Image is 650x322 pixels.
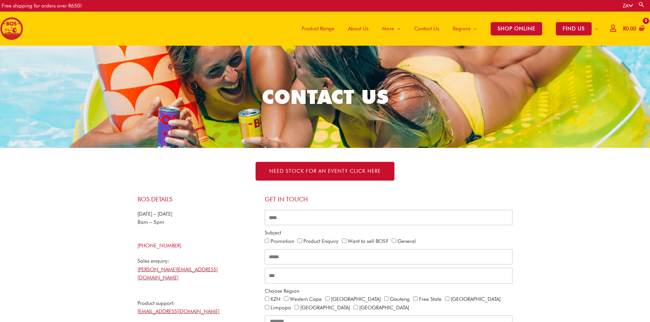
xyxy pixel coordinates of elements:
[407,12,446,46] a: Contact Us
[256,162,394,181] a: NEED STOCK FOR AN EVENT? Click here
[453,18,471,39] span: Regions
[290,296,322,302] label: Western Cape
[359,305,409,311] label: [GEOGRAPHIC_DATA]
[271,238,294,244] label: Promotion
[623,3,633,9] a: ZA
[265,287,299,295] label: Choose Region
[265,229,281,237] label: Subject
[390,296,410,302] label: Gauteng
[269,169,381,174] span: NEED STOCK FOR AN EVENT? Click here
[138,308,219,315] a: [EMAIL_ADDRESS][DOMAIN_NAME]
[484,12,549,46] a: SHOP ONLINE
[331,296,381,302] label: [GEOGRAPHIC_DATA]
[341,12,375,46] a: About Us
[265,196,513,203] h4: Get in touch
[295,12,341,46] a: Product Range
[138,266,218,281] a: [PERSON_NAME][EMAIL_ADDRESS][DOMAIN_NAME]
[382,18,394,39] span: More
[138,219,164,225] span: 8am – 5pm
[446,12,484,46] a: Regions
[138,243,181,249] a: [PHONE_NUMBER]
[348,238,388,244] label: Want to sell BOS?
[419,296,442,302] label: Free State
[638,1,645,8] a: Search button
[138,211,172,217] span: [DATE] – [DATE]
[302,18,334,39] span: Product Range
[290,12,605,46] nav: Site Navigation
[138,196,258,203] h4: BOS Details
[623,26,636,32] bdi: 0.00
[556,22,592,35] span: FIND US
[300,305,350,311] label: [GEOGRAPHIC_DATA]
[623,26,626,32] span: R
[451,296,501,302] label: [GEOGRAPHIC_DATA]
[398,238,416,244] label: General
[303,238,338,244] label: Product Enquiry
[414,18,439,39] span: Contact Us
[491,22,542,35] span: SHOP ONLINE
[134,84,516,109] h2: CONTACT US
[622,21,645,36] a: View Shopping Cart, empty
[348,18,369,39] span: About Us
[271,296,280,302] label: KZN
[375,12,407,46] a: More
[271,305,291,311] label: Limpopo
